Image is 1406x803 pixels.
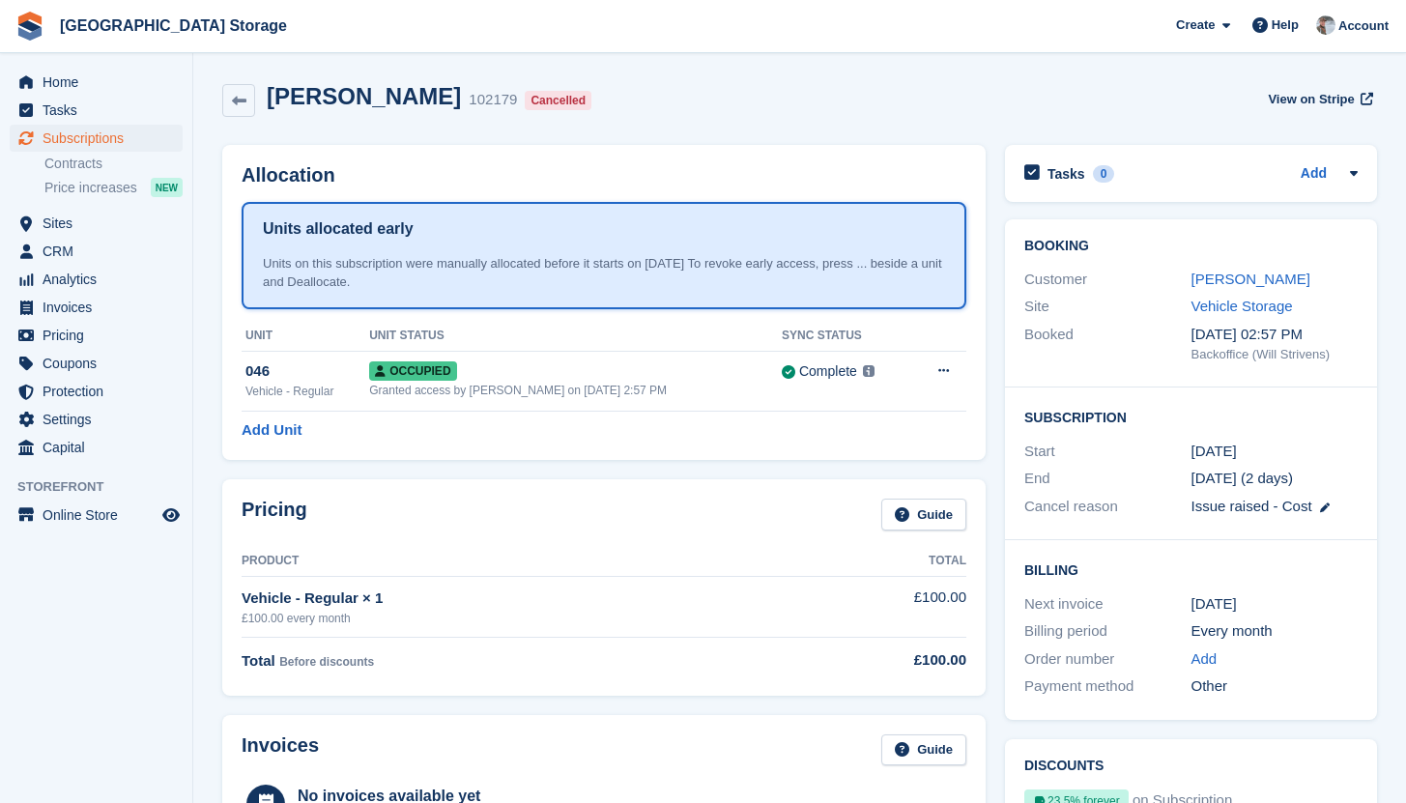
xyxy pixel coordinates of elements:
div: Site [1024,296,1191,318]
div: £100.00 every month [242,610,770,627]
th: Product [242,546,770,577]
h2: Invoices [242,734,319,766]
div: Units on this subscription were manually allocated before it starts on [DATE] To revoke early acc... [263,254,945,292]
a: menu [10,322,183,349]
div: Vehicle - Regular [245,383,369,400]
img: icon-info-grey-7440780725fd019a000dd9b08b2336e03edf1995a4989e88bcd33f0948082b44.svg [863,365,875,377]
a: Preview store [159,503,183,527]
a: menu [10,97,183,124]
a: menu [10,406,183,433]
td: £100.00 [770,576,966,637]
h2: [PERSON_NAME] [267,83,461,109]
div: Customer [1024,269,1191,291]
a: menu [10,434,183,461]
h2: Billing [1024,559,1358,579]
a: menu [10,125,183,152]
a: menu [10,266,183,293]
img: Will Strivens [1316,15,1335,35]
a: menu [10,502,183,529]
th: Total [770,546,966,577]
a: [GEOGRAPHIC_DATA] Storage [52,10,295,42]
h2: Pricing [242,499,307,531]
span: Price increases [44,179,137,197]
th: Sync Status [782,321,910,352]
h2: Subscription [1024,407,1358,426]
span: CRM [43,238,158,265]
div: Order number [1024,648,1191,671]
th: Unit [242,321,369,352]
div: 046 [245,360,369,383]
a: Vehicle Storage [1191,298,1293,314]
a: Contracts [44,155,183,173]
div: 102179 [469,89,517,111]
img: stora-icon-8386f47178a22dfd0bd8f6a31ec36ba5ce8667c1dd55bd0f319d3a0aa187defe.svg [15,12,44,41]
div: Booked [1024,324,1191,364]
h2: Booking [1024,239,1358,254]
div: Every month [1191,620,1359,643]
div: [DATE] 02:57 PM [1191,324,1359,346]
span: Create [1176,15,1215,35]
a: Add Unit [242,419,301,442]
div: Other [1191,675,1359,698]
div: NEW [151,178,183,197]
h1: Units allocated early [263,217,414,241]
a: menu [10,238,183,265]
span: Protection [43,378,158,405]
span: View on Stripe [1268,90,1354,109]
span: [DATE] (2 days) [1191,470,1294,486]
div: Cancelled [525,91,591,110]
div: 0 [1093,165,1115,183]
h2: Tasks [1047,165,1085,183]
span: Storefront [17,477,192,497]
a: Add [1301,163,1327,186]
div: Next invoice [1024,593,1191,616]
a: View on Stripe [1260,83,1377,115]
div: £100.00 [770,649,966,672]
h2: Allocation [242,164,966,186]
a: Guide [881,499,966,531]
a: Add [1191,648,1218,671]
span: Help [1272,15,1299,35]
span: Pricing [43,322,158,349]
span: Tasks [43,97,158,124]
div: Cancel reason [1024,496,1191,518]
div: Payment method [1024,675,1191,698]
a: menu [10,294,183,321]
span: Online Store [43,502,158,529]
a: menu [10,378,183,405]
a: menu [10,350,183,377]
div: Complete [799,361,857,382]
time: 2025-09-30 00:00:00 UTC [1191,441,1237,463]
span: Before discounts [279,655,374,669]
span: Home [43,69,158,96]
div: End [1024,468,1191,490]
div: Vehicle - Regular × 1 [242,588,770,610]
h2: Discounts [1024,759,1358,774]
a: Guide [881,734,966,766]
span: Issue raised - Cost [1191,498,1312,514]
span: Analytics [43,266,158,293]
span: Occupied [369,361,456,381]
span: Total [242,652,275,669]
a: Price increases NEW [44,177,183,198]
div: Billing period [1024,620,1191,643]
span: Coupons [43,350,158,377]
span: Capital [43,434,158,461]
span: Settings [43,406,158,433]
th: Unit Status [369,321,782,352]
span: Sites [43,210,158,237]
div: Granted access by [PERSON_NAME] on [DATE] 2:57 PM [369,382,782,399]
a: [PERSON_NAME] [1191,271,1310,287]
span: Invoices [43,294,158,321]
a: menu [10,210,183,237]
div: Start [1024,441,1191,463]
span: Subscriptions [43,125,158,152]
span: Account [1338,16,1389,36]
div: [DATE] [1191,593,1359,616]
a: menu [10,69,183,96]
div: Backoffice (Will Strivens) [1191,345,1359,364]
